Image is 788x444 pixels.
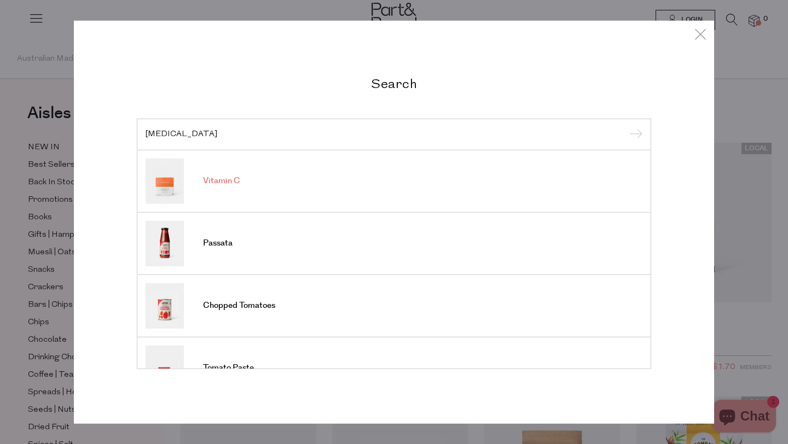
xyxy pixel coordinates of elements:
span: Chopped Tomatoes [203,300,275,311]
img: Chopped Tomatoes [146,283,184,328]
a: Vitamin C [146,158,642,203]
img: Vitamin C [146,158,184,203]
img: Passata [146,220,184,266]
span: Vitamin C [203,176,240,186]
span: Tomato Paste [203,363,254,373]
h2: Search [137,75,651,91]
a: Tomato Paste [146,345,642,390]
a: Chopped Tomatoes [146,283,642,328]
a: Passata [146,220,642,266]
input: Search [146,130,642,138]
span: Passata [203,238,233,249]
img: Tomato Paste [146,345,184,390]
